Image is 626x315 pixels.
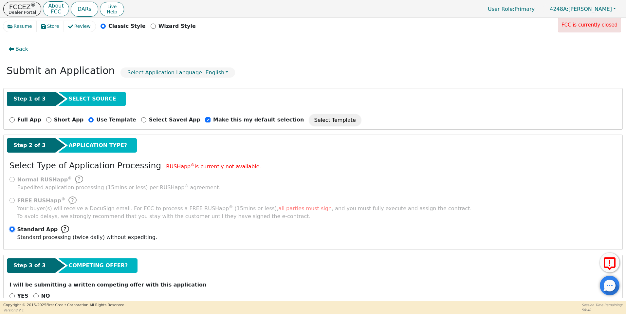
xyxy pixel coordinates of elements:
span: Step 2 of 3 [13,141,46,149]
p: I will be submitting a written competing offer with this application [9,281,617,289]
button: Select Template [309,114,361,126]
img: Help Bubble [68,196,77,205]
p: 58:40 [582,307,623,312]
span: COMPETING OFFER? [68,262,128,269]
a: User Role:Primary [481,3,541,15]
p: Full App [17,116,41,124]
span: Resume [14,23,32,30]
button: DARs [71,2,98,17]
span: Step 3 of 3 [13,262,46,269]
p: Wizard Style [158,22,196,30]
span: Live [107,4,117,9]
span: Standard processing (twice daily) without expediting. [17,234,157,240]
span: Expedited application processing ( 15 mins or less) per RUSHapp agreement. [17,184,221,191]
span: Standard App [17,226,58,233]
button: Review [64,21,96,32]
p: FCCEZ [9,4,36,10]
button: Select Application Language: English [120,67,235,78]
p: Classic Style [108,22,146,30]
p: NO [41,292,50,300]
h3: Select Type of Application Processing [9,161,161,171]
span: Help [107,9,117,14]
button: 4248A:[PERSON_NAME] [543,4,623,14]
span: all parties must sign [278,205,332,212]
p: Use Template [96,116,136,124]
button: Report Error to FCC [600,253,619,272]
span: To avoid delays, we strongly recommend that you stay with the customer until they have signed the... [17,205,472,220]
button: Back [3,42,33,57]
p: Session Time Remaining: [582,303,623,307]
span: [PERSON_NAME] [550,6,612,12]
span: FCC is currently closed [562,22,617,28]
img: Help Bubble [75,176,83,184]
span: Step 1 of 3 [13,95,46,103]
button: FCCEZ®Dealer Portal [3,2,41,16]
p: Make this my default selection [213,116,304,124]
sup: ® [61,197,65,201]
sup: ® [68,176,72,180]
span: All Rights Reserved. [89,303,125,307]
sup: ® [31,2,36,8]
p: YES [17,292,28,300]
span: Review [74,23,91,30]
span: RUSHapp is currently not available. [166,163,261,170]
p: FCC [48,9,64,14]
button: Store [37,21,64,32]
span: Normal RUSHapp [17,176,72,183]
span: SELECT SOURCE [68,95,116,103]
h2: Submit an Application [7,65,115,77]
p: Copyright © 2015- 2025 First Credit Corporation. [3,303,125,308]
button: LiveHelp [100,2,124,16]
p: Short App [54,116,83,124]
span: APPLICATION TYPE? [68,141,127,149]
span: Store [47,23,59,30]
button: Resume [3,21,37,32]
p: Primary [481,3,541,15]
span: User Role : [488,6,514,12]
p: Select Saved App [149,116,200,124]
span: 4248A: [550,6,568,12]
span: FREE RUSHapp [17,197,65,204]
sup: ® [191,163,194,167]
sup: ® [184,184,188,188]
span: Your buyer(s) will receive a DocuSign email. For FCC to process a FREE RUSHapp ( 15 mins or less)... [17,205,472,212]
p: About [48,3,64,9]
img: Help Bubble [61,225,69,233]
p: Version 3.2.1 [3,308,125,313]
span: Back [15,45,28,53]
button: AboutFCC [43,1,69,17]
p: Dealer Portal [9,10,36,14]
sup: ® [229,205,233,209]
